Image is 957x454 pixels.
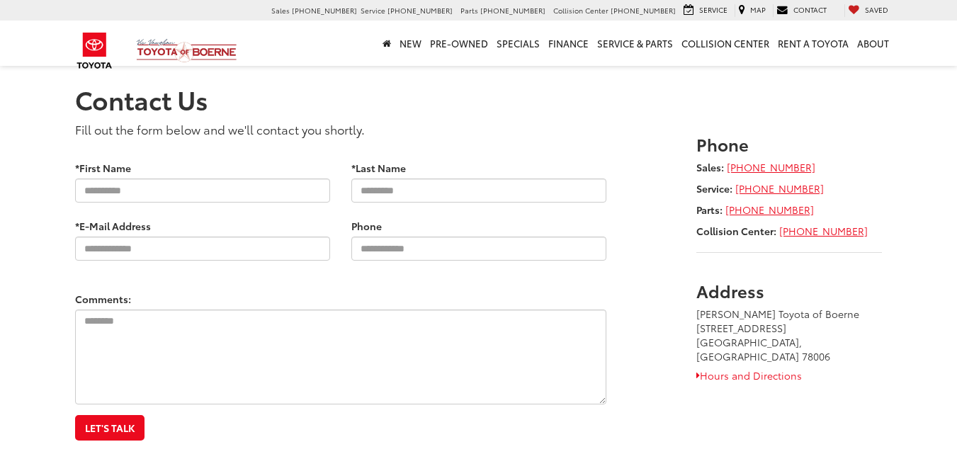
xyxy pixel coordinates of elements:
[553,5,608,16] span: Collision Center
[68,28,121,74] img: Toyota
[544,21,593,66] a: Finance
[735,181,824,195] a: [PHONE_NUMBER]
[480,5,545,16] span: [PHONE_NUMBER]
[136,38,237,63] img: Vic Vaughan Toyota of Boerne
[378,21,395,66] a: Home
[75,161,131,175] label: *First Name
[426,21,492,66] a: Pre-Owned
[696,203,723,217] strong: Parts:
[395,21,426,66] a: New
[696,307,883,363] address: [PERSON_NAME] Toyota of Boerne [STREET_ADDRESS] [GEOGRAPHIC_DATA], [GEOGRAPHIC_DATA] 78006
[696,181,732,195] strong: Service:
[865,4,888,15] span: Saved
[75,292,131,306] label: Comments:
[735,4,769,17] a: Map
[844,4,892,17] a: My Saved Vehicles
[779,224,868,238] a: [PHONE_NUMBER]
[725,203,814,217] a: [PHONE_NUMBER]
[492,21,544,66] a: Specials
[75,120,606,137] p: Fill out the form below and we'll contact you shortly.
[793,4,827,15] span: Contact
[351,161,406,175] label: *Last Name
[696,160,724,174] strong: Sales:
[292,5,357,16] span: [PHONE_NUMBER]
[593,21,677,66] a: Service & Parts: Opens in a new tab
[696,135,883,153] h3: Phone
[696,224,776,238] strong: Collision Center:
[75,219,151,233] label: *E-Mail Address
[853,21,893,66] a: About
[271,5,290,16] span: Sales
[774,21,853,66] a: Rent a Toyota
[680,4,731,17] a: Service
[351,219,382,233] label: Phone
[75,415,145,441] button: Let's Talk
[387,5,453,16] span: [PHONE_NUMBER]
[727,160,815,174] a: [PHONE_NUMBER]
[696,368,802,382] a: Hours and Directions
[75,85,883,113] h1: Contact Us
[773,4,830,17] a: Contact
[677,21,774,66] a: Collision Center
[750,4,766,15] span: Map
[611,5,676,16] span: [PHONE_NUMBER]
[460,5,478,16] span: Parts
[696,281,883,300] h3: Address
[361,5,385,16] span: Service
[699,4,727,15] span: Service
